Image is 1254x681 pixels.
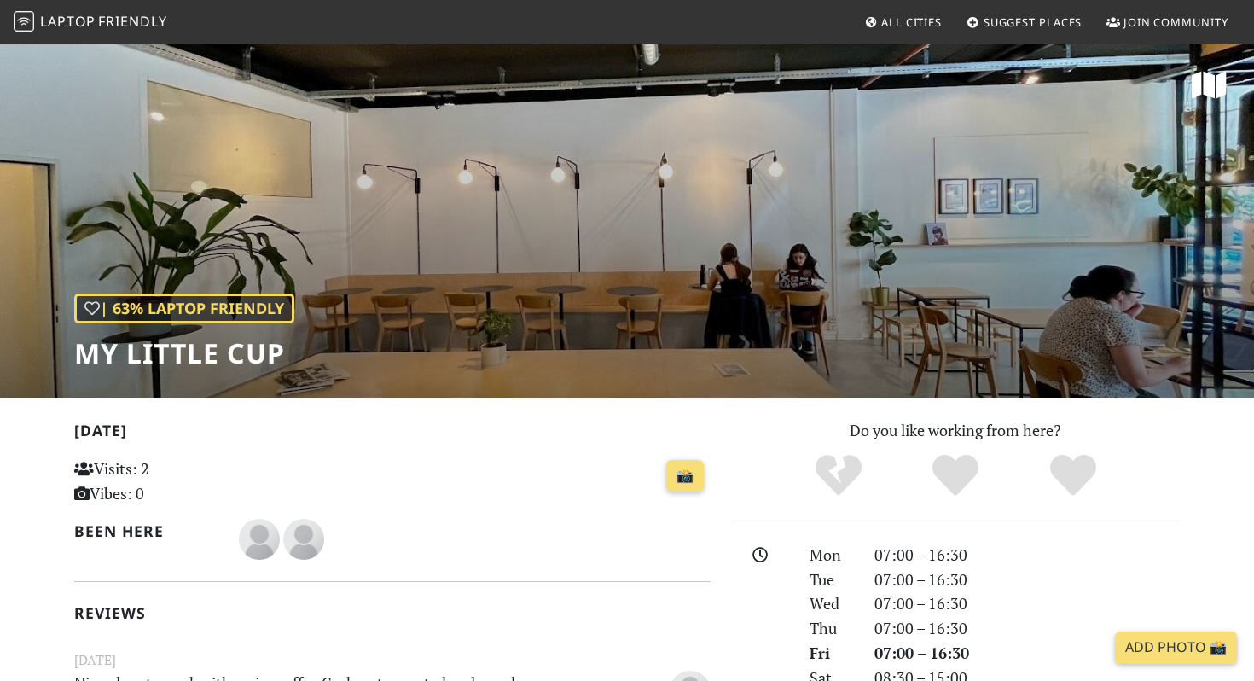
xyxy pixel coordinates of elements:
div: Tue [799,567,864,592]
a: All Cities [857,7,949,38]
div: | 63% Laptop Friendly [74,294,294,323]
div: Fri [799,641,864,666]
div: Mon [799,543,864,567]
h2: [DATE] [74,422,711,446]
p: Do you like working from here? [731,418,1180,443]
span: Laptop [40,12,96,31]
p: Visits: 2 Vibes: 0 [74,457,273,506]
a: Join Community [1100,7,1235,38]
img: blank-535327c66bd565773addf3077783bbfce4b00ec00e9fd257753287c682c7fa38.png [239,519,280,560]
div: 07:00 – 16:30 [864,616,1190,641]
small: [DATE] [64,649,721,671]
div: Yes [897,452,1014,499]
span: Join Community [1123,15,1228,30]
h2: Been here [74,522,218,540]
h1: My Little Cup [74,337,294,370]
div: 07:00 – 16:30 [864,591,1190,616]
a: Add Photo 📸 [1115,632,1237,664]
h2: Reviews [74,604,711,622]
div: No [780,452,897,499]
span: Mariah Lima-Kuderer [239,527,283,548]
img: LaptopFriendly [14,11,34,32]
div: 07:00 – 16:30 [864,567,1190,592]
span: Friendly [98,12,166,31]
span: All Cities [881,15,942,30]
div: Thu [799,616,864,641]
div: 07:00 – 16:30 [864,543,1190,567]
div: 07:00 – 16:30 [864,641,1190,666]
div: Definitely! [1014,452,1132,499]
a: 📸 [666,460,704,492]
a: LaptopFriendly LaptopFriendly [14,8,167,38]
span: Suggest Places [984,15,1083,30]
img: blank-535327c66bd565773addf3077783bbfce4b00ec00e9fd257753287c682c7fa38.png [283,519,324,560]
span: Gent Rifié [283,527,324,548]
div: Wed [799,591,864,616]
a: Suggest Places [960,7,1089,38]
